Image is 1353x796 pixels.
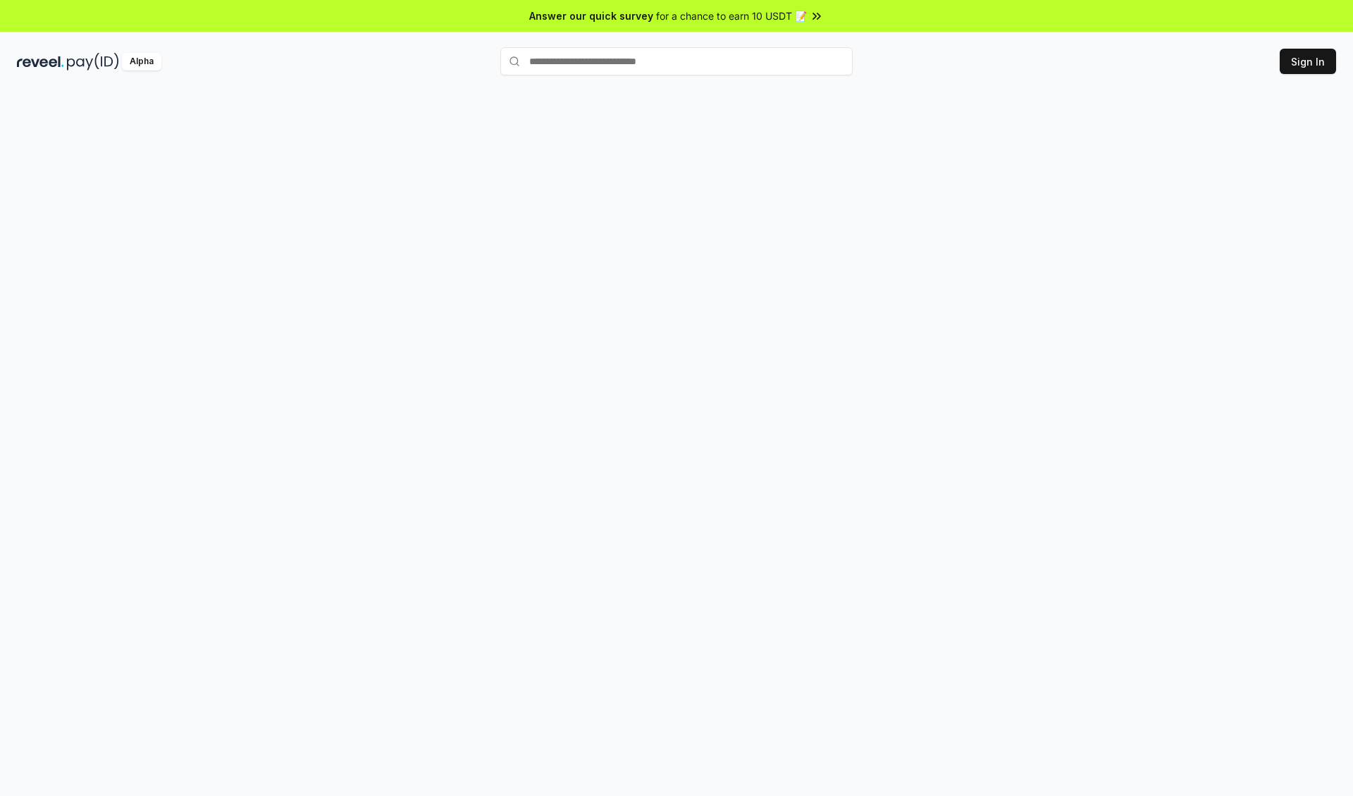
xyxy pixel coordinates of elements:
button: Sign In [1280,49,1336,74]
span: Answer our quick survey [529,8,653,23]
div: Alpha [122,53,161,71]
img: reveel_dark [17,53,64,71]
span: for a chance to earn 10 USDT 📝 [656,8,807,23]
img: pay_id [67,53,119,71]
